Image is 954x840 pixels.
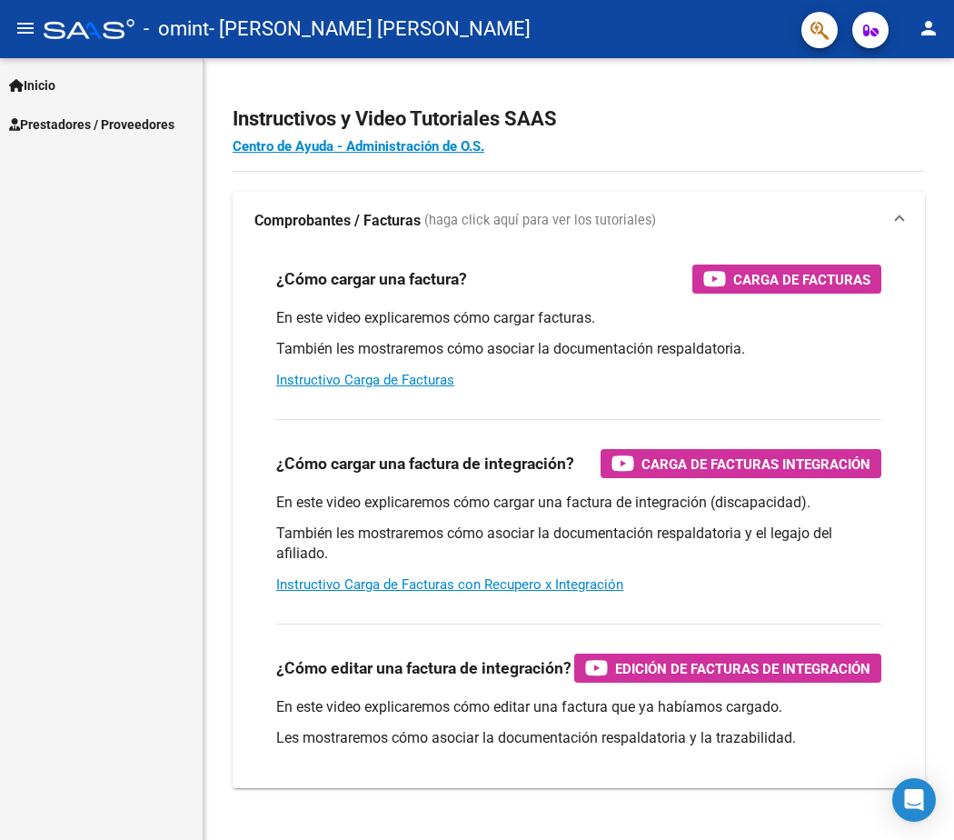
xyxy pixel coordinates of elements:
[276,697,881,717] p: En este video explicaremos cómo editar una factura que ya habíamos cargado.
[615,657,870,680] span: Edición de Facturas de integración
[918,17,939,39] mat-icon: person
[276,339,881,359] p: También les mostraremos cómo asociar la documentación respaldatoria.
[254,211,421,231] strong: Comprobantes / Facturas
[601,449,881,478] button: Carga de Facturas Integración
[574,654,881,683] button: Edición de Facturas de integración
[233,102,925,136] h2: Instructivos y Video Tutoriales SAAS
[276,266,467,292] h3: ¿Cómo cargar una factura?
[276,493,881,513] p: En este video explicaremos cómo cargar una factura de integración (discapacidad).
[733,268,870,291] span: Carga de Facturas
[9,75,55,95] span: Inicio
[276,728,881,748] p: Les mostraremos cómo asociar la documentación respaldatoria y la trazabilidad.
[276,451,574,476] h3: ¿Cómo cargar una factura de integración?
[276,655,571,681] h3: ¿Cómo editar una factura de integración?
[233,192,925,250] mat-expansion-panel-header: Comprobantes / Facturas (haga click aquí para ver los tutoriales)
[892,778,936,822] div: Open Intercom Messenger
[276,524,881,564] p: También les mostraremos cómo asociar la documentación respaldatoria y el legajo del afiliado.
[276,576,623,593] a: Instructivo Carga de Facturas con Recupero x Integración
[641,453,870,475] span: Carga de Facturas Integración
[424,211,656,231] span: (haga click aquí para ver los tutoriales)
[276,372,454,388] a: Instructivo Carga de Facturas
[15,17,36,39] mat-icon: menu
[233,138,484,155] a: Centro de Ayuda - Administración de O.S.
[276,308,881,328] p: En este video explicaremos cómo cargar facturas.
[209,9,531,49] span: - [PERSON_NAME] [PERSON_NAME]
[9,115,174,135] span: Prestadores / Proveedores
[692,265,881,294] button: Carga de Facturas
[233,250,925,788] div: Comprobantes / Facturas (haga click aquí para ver los tutoriales)
[144,9,209,49] span: - omint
